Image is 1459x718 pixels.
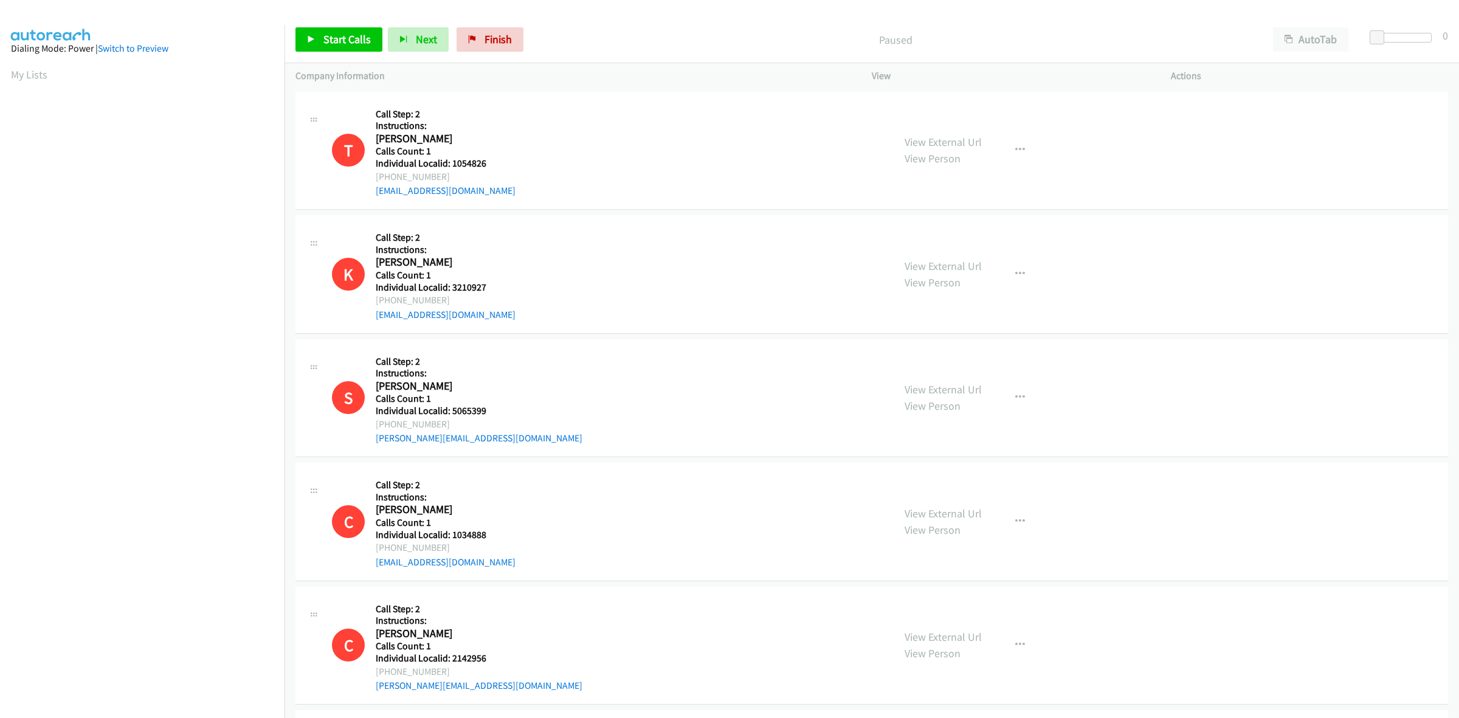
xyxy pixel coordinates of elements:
span: Next [416,32,437,46]
h2: [PERSON_NAME] [376,255,503,269]
button: AutoTab [1273,27,1348,52]
p: View [872,69,1149,83]
a: Finish [457,27,523,52]
div: This number is on the do not call list [332,134,365,167]
a: View Person [905,151,961,165]
a: [PERSON_NAME][EMAIL_ADDRESS][DOMAIN_NAME] [376,432,582,444]
div: [PHONE_NUMBER] [376,170,516,184]
h5: Call Step: 2 [376,108,516,120]
a: Switch to Preview [98,43,168,54]
div: This number is on the do not call list [332,505,365,538]
h2: [PERSON_NAME] [376,503,503,517]
a: View External Url [905,506,982,520]
div: [PHONE_NUMBER] [376,293,516,308]
h5: Calls Count: 1 [376,145,516,157]
iframe: Dialpad [11,94,285,671]
span: Finish [485,32,512,46]
a: View Person [905,275,961,289]
h5: Instructions: [376,367,582,379]
div: [PHONE_NUMBER] [376,540,516,555]
a: [EMAIL_ADDRESS][DOMAIN_NAME] [376,185,516,196]
h5: Individual Localid: 5065399 [376,405,582,417]
h5: Call Step: 2 [376,356,582,368]
h5: Call Step: 2 [376,232,516,244]
h5: Calls Count: 1 [376,640,582,652]
div: [PHONE_NUMBER] [376,417,582,432]
span: Start Calls [323,32,371,46]
h5: Individual Localid: 1054826 [376,157,516,170]
a: Start Calls [295,27,382,52]
h1: C [332,505,365,538]
h1: K [332,258,365,291]
h5: Instructions: [376,491,516,503]
a: View Person [905,399,961,413]
a: View External Url [905,382,982,396]
h1: T [332,134,365,167]
h1: C [332,629,365,661]
p: Paused [540,32,1251,48]
a: View External Url [905,630,982,644]
a: View External Url [905,135,982,149]
div: This number is on the do not call list [332,381,365,414]
a: [EMAIL_ADDRESS][DOMAIN_NAME] [376,556,516,568]
div: Delay between calls (in seconds) [1376,33,1432,43]
a: [EMAIL_ADDRESS][DOMAIN_NAME] [376,309,516,320]
a: View Person [905,523,961,537]
a: My Lists [11,67,47,81]
button: Next [388,27,449,52]
h2: [PERSON_NAME] [376,379,503,393]
div: 0 [1443,27,1448,44]
a: View External Url [905,259,982,273]
h5: Individual Localid: 2142956 [376,652,582,664]
div: This number is on the do not call list [332,629,365,661]
div: This number is on the do not call list [332,258,365,291]
h5: Instructions: [376,120,516,132]
h5: Individual Localid: 1034888 [376,529,516,541]
h2: [PERSON_NAME] [376,132,503,146]
p: Actions [1171,69,1448,83]
h5: Instructions: [376,615,582,627]
h5: Calls Count: 1 [376,517,516,529]
h5: Individual Localid: 3210927 [376,281,516,294]
div: [PHONE_NUMBER] [376,664,582,679]
h5: Calls Count: 1 [376,269,516,281]
p: Company Information [295,69,850,83]
h5: Call Step: 2 [376,479,516,491]
h1: S [332,381,365,414]
h5: Call Step: 2 [376,603,582,615]
div: Dialing Mode: Power | [11,41,274,56]
h2: [PERSON_NAME] [376,627,503,641]
a: [PERSON_NAME][EMAIL_ADDRESS][DOMAIN_NAME] [376,680,582,691]
h5: Instructions: [376,244,516,256]
h5: Calls Count: 1 [376,393,582,405]
a: View Person [905,646,961,660]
